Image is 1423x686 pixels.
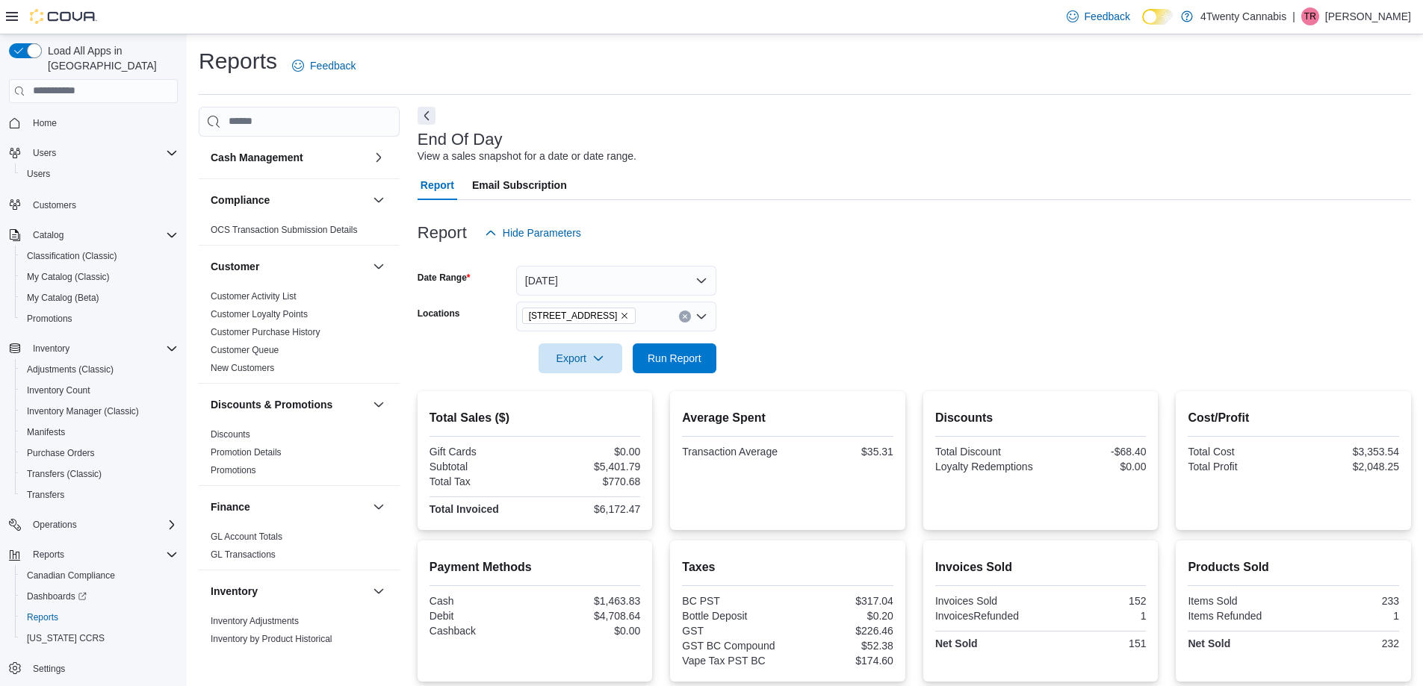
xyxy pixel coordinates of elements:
button: Operations [3,514,184,535]
h3: Customer [211,259,259,274]
button: Cash Management [211,150,367,165]
div: $0.00 [1044,461,1146,473]
div: 233 [1297,595,1399,607]
h2: Products Sold [1188,558,1399,576]
a: Transfers (Classic) [21,465,108,483]
div: 151 [1044,637,1146,649]
div: GST [682,625,784,637]
span: Inventory Count [27,384,90,396]
span: Customer Queue [211,344,279,356]
button: Discounts & Promotions [370,396,388,414]
a: Settings [27,660,71,678]
span: [STREET_ADDRESS] [529,308,618,323]
span: TR [1304,7,1316,25]
button: Finance [211,499,367,514]
button: Inventory Count [15,380,184,401]
span: Inventory Adjustments [211,615,299,627]
button: Purchase Orders [15,443,184,464]
button: My Catalog (Classic) [15,266,184,287]
a: Discounts [211,429,250,440]
div: $35.31 [791,446,893,458]
div: $1,463.83 [538,595,640,607]
a: Reports [21,608,64,626]
span: Customer Purchase History [211,326,320,338]
div: Customer [199,287,400,383]
span: Feedback [310,58,356,73]
span: 3441 Kingsway Ave [522,308,636,324]
a: Inventory Adjustments [211,616,299,626]
button: My Catalog (Beta) [15,287,184,308]
div: $5,401.79 [538,461,640,473]
button: Operations [27,516,83,534]
span: Operations [33,519,77,531]
span: Transfers [21,486,178,504]
button: Compliance [211,193,367,208]
h2: Total Sales ($) [430,409,641,427]
div: Gift Cards [430,446,532,458]
div: Total Discount [935,446,1038,458]
a: My Catalog (Classic) [21,268,116,286]
strong: Total Invoiced [430,503,499,515]
p: | [1292,7,1295,25]
label: Locations [418,308,460,319]
div: Finance [199,528,400,570]
span: Catalog [33,229,63,241]
button: Catalog [27,226,69,244]
div: $6,172.47 [538,503,640,515]
button: Customers [3,193,184,215]
div: Taylor Rosik [1301,7,1319,25]
span: My Catalog (Classic) [27,271,110,283]
button: Customer [211,259,367,274]
a: OCS Transaction Submission Details [211,225,358,235]
span: Inventory Count Details [211,651,304,663]
span: Customer Loyalty Points [211,308,308,320]
span: Reports [27,546,178,564]
span: Classification (Classic) [27,250,117,262]
button: Transfers (Classic) [15,464,184,484]
button: Canadian Compliance [15,565,184,586]
span: Customer Activity List [211,290,297,302]
span: Inventory Count [21,381,178,399]
span: Promotions [27,313,72,325]
h2: Discounts [935,409,1147,427]
button: Promotions [15,308,184,329]
h2: Cost/Profit [1188,409,1399,427]
span: Feedback [1085,9,1130,24]
img: Cova [30,9,97,24]
span: Load All Apps in [GEOGRAPHIC_DATA] [42,43,178,73]
span: OCS Transaction Submission Details [211,224,358,236]
button: Reports [3,544,184,565]
div: $4,708.64 [538,610,640,622]
button: Compliance [370,191,388,209]
span: Transfers (Classic) [27,468,102,480]
span: Adjustments (Classic) [27,364,114,375]
span: Users [21,165,178,183]
a: Classification (Classic) [21,247,123,265]
span: Purchase Orders [27,447,95,459]
div: 152 [1044,595,1146,607]
span: GL Transactions [211,549,276,561]
div: $226.46 [791,625,893,637]
a: Inventory by Product Historical [211,634,332,644]
span: Dashboards [21,587,178,605]
a: Manifests [21,423,71,441]
div: Bottle Deposit [682,610,784,622]
div: $0.00 [538,625,640,637]
div: Loyalty Redemptions [935,461,1038,473]
button: Users [15,163,184,184]
h3: Cash Management [211,150,303,165]
button: Home [3,112,184,134]
span: Catalog [27,226,178,244]
span: Classification (Classic) [21,247,178,265]
div: 1 [1297,610,1399,622]
a: Feedback [1061,1,1136,31]
a: Home [27,114,63,132]
a: Customer Purchase History [211,327,320,337]
span: Promotions [211,464,256,476]
a: Feedback [286,51,362,81]
div: -$68.40 [1044,446,1146,458]
div: $174.60 [791,655,893,667]
button: Clear input [679,311,691,322]
div: $3,353.54 [1297,446,1399,458]
span: Customers [27,195,178,213]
